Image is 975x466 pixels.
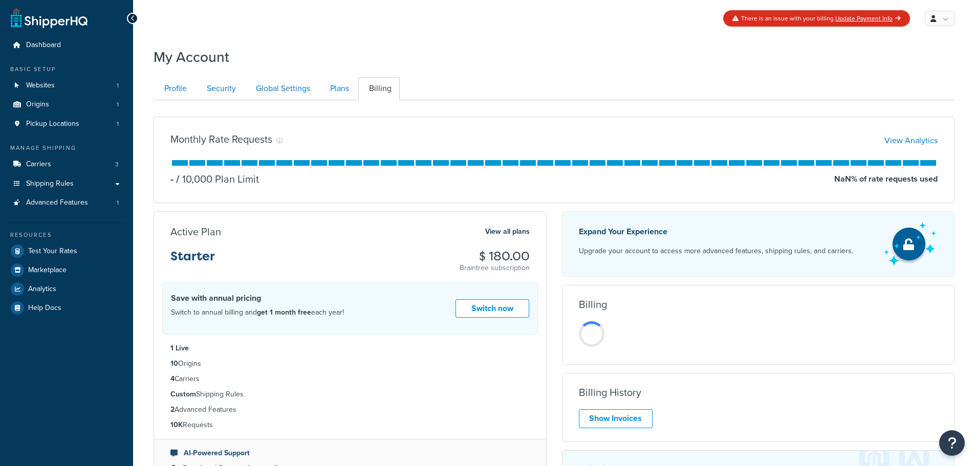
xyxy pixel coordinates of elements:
li: Advanced Features [170,404,530,415]
div: Basic Setup [8,65,125,74]
li: Origins [170,358,530,369]
p: 10,000 Plan Limit [174,172,259,186]
h3: Billing History [579,387,641,398]
span: Pickup Locations [26,120,79,128]
li: Shipping Rules [170,389,530,400]
a: Marketplace [8,261,125,279]
a: Help Docs [8,299,125,317]
span: Shipping Rules [26,180,74,188]
div: Manage Shipping [8,144,125,152]
h4: Save with annual pricing [171,292,344,304]
span: Carriers [26,160,51,169]
strong: 1 Live [170,343,189,353]
h3: $ 180.00 [460,250,530,263]
a: View all plans [485,225,530,238]
span: / [176,171,180,187]
a: Expand Your Experience Upgrade your account to access more advanced features, shipping rules, and... [562,211,955,277]
div: There is an issue with your billing. [723,10,910,27]
h3: Starter [170,250,215,271]
a: Origins 1 [8,95,125,114]
h3: Billing [579,299,607,310]
div: Resources [8,231,125,239]
a: Switch now [456,299,529,318]
h1: My Account [154,47,229,67]
span: Analytics [28,285,56,294]
a: Test Your Rates [8,242,125,260]
a: Update Payment Info [835,14,901,23]
li: AI-Powered Support [170,448,530,459]
a: Security [196,77,244,100]
span: Marketplace [28,266,67,275]
p: NaN % of rate requests used [834,172,938,186]
strong: 2 [170,404,175,415]
h3: Monthly Rate Requests [170,134,272,145]
li: Carriers [8,155,125,174]
a: Dashboard [8,36,125,55]
span: 3 [115,160,119,169]
h3: Active Plan [170,226,221,237]
span: 1 [117,120,119,128]
li: Advanced Features [8,193,125,212]
a: Global Settings [245,77,318,100]
span: Test Your Rates [28,247,77,256]
p: Upgrade your account to access more advanced features, shipping rules, and carriers. [579,244,853,258]
li: Requests [170,419,530,431]
strong: 10 [170,358,178,369]
span: 1 [117,100,119,109]
span: 1 [117,198,119,207]
span: Origins [26,100,49,109]
a: Websites 1 [8,76,125,95]
span: Advanced Features [26,198,88,207]
a: Billing [358,77,400,100]
a: Pickup Locations 1 [8,115,125,134]
li: Carriers [170,373,530,385]
a: Advanced Features 1 [8,193,125,212]
button: Open Resource Center [939,430,965,456]
li: Pickup Locations [8,115,125,134]
a: Show Invoices [579,409,653,428]
a: Analytics [8,280,125,298]
span: Websites [26,81,55,90]
p: Braintree subscription [460,263,530,273]
p: Switch to annual billing and each year! [171,306,344,319]
strong: get 1 month free [257,307,311,318]
li: Websites [8,76,125,95]
strong: Custom [170,389,196,400]
li: Origins [8,95,125,114]
p: Expand Your Experience [579,225,853,239]
span: Dashboard [26,41,61,50]
span: 1 [117,81,119,90]
span: Help Docs [28,304,61,313]
a: ShipperHQ Home [11,8,88,28]
a: Profile [154,77,195,100]
strong: 4 [170,373,175,384]
p: - [170,172,174,186]
a: Carriers 3 [8,155,125,174]
a: Shipping Rules [8,174,125,193]
a: Plans [319,77,357,100]
a: View Analytics [884,135,938,146]
strong: 10K [170,419,183,430]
